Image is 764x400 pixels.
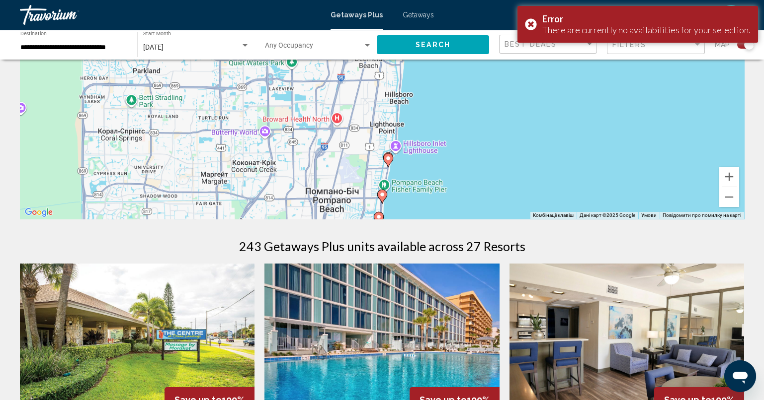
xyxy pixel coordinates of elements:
[612,41,646,49] span: Filters
[22,206,55,219] img: Google
[542,13,751,24] div: Error
[239,239,525,254] h1: 243 Getaways Plus units available across 27 Resorts
[542,24,751,35] div: There are currently no availabilities for your selection.
[607,35,705,55] button: Filter
[715,38,730,52] span: Map
[22,206,55,219] a: Відкрити цю область на Картах Google (відкриється нове вікно)
[724,360,756,392] iframe: Кнопка для запуску вікна повідомлень
[505,40,594,49] mat-select: Sort by
[641,212,657,218] a: Умови
[719,187,739,207] button: Зменшити
[403,11,434,19] a: Getaways
[20,5,321,25] a: Travorium
[377,35,489,54] button: Search
[580,212,635,218] span: Дані карт ©2025 Google
[663,212,741,218] a: Повідомити про помилку на карті
[719,167,739,187] button: Збільшити
[718,4,744,25] button: User Menu
[416,41,450,49] span: Search
[143,43,164,51] span: [DATE]
[331,11,383,19] a: Getaways Plus
[505,40,557,48] span: Best Deals
[533,212,574,219] button: Комбінації клавіш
